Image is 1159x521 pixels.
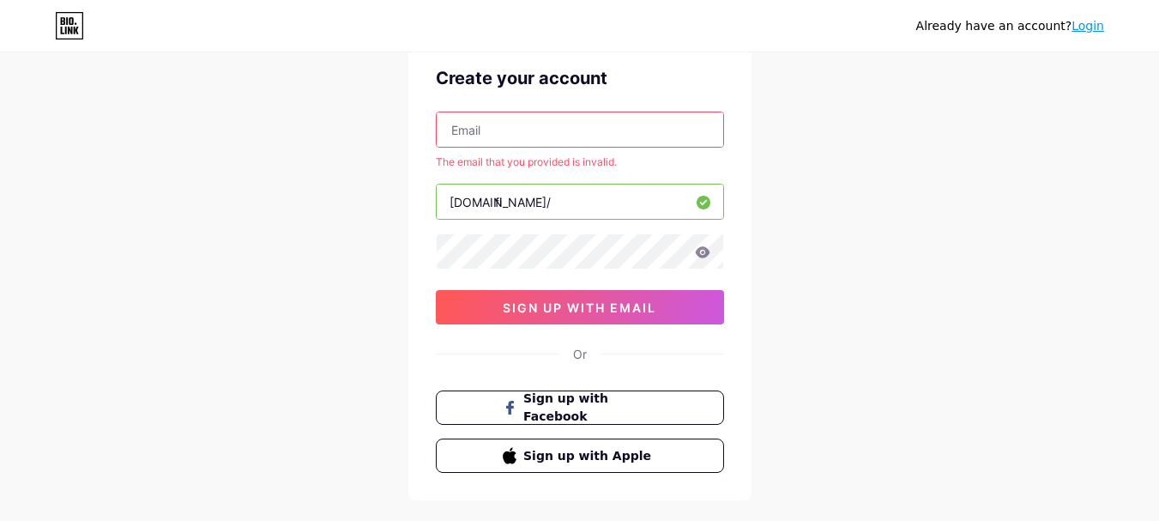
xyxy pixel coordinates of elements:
button: Sign up with Facebook [436,391,724,425]
span: Sign up with Apple [523,447,656,465]
span: Sign up with Facebook [523,390,656,426]
input: Email [437,112,723,147]
input: username [437,185,723,219]
button: Sign up with Apple [436,439,724,473]
span: sign up with email [503,300,656,315]
div: Already have an account? [916,17,1104,35]
div: Or [573,345,587,363]
div: [DOMAIN_NAME]/ [450,193,551,211]
div: Create your account [436,65,724,91]
div: The email that you provided is invalid. [436,154,724,170]
a: Login [1071,19,1104,33]
button: sign up with email [436,290,724,324]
